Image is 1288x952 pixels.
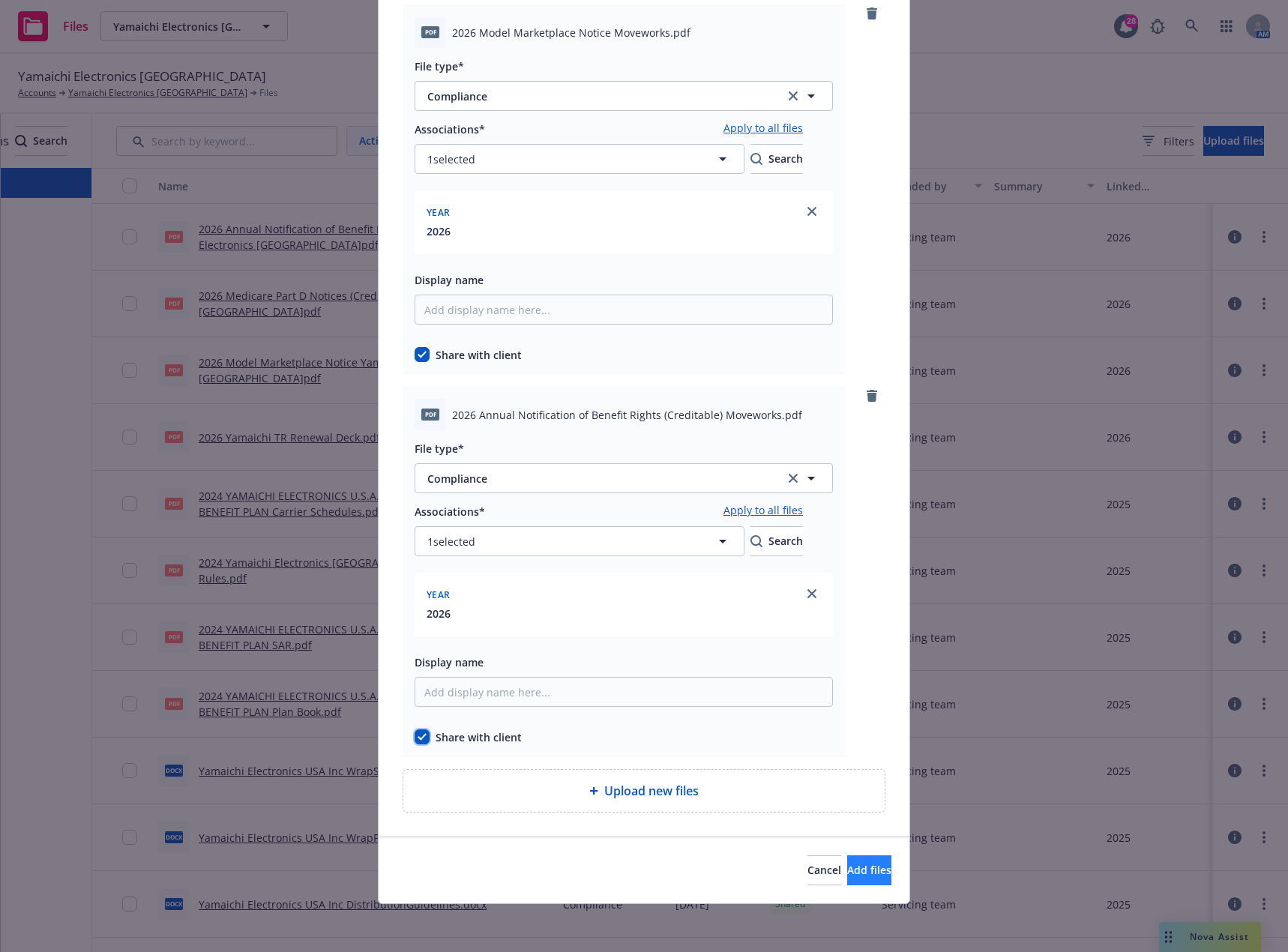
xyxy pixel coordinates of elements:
[784,87,802,105] a: clear selection
[427,88,765,104] span: Compliance
[807,863,841,877] span: Cancel
[750,527,803,555] div: Search
[403,769,885,813] div: Upload new files
[427,151,475,167] span: 1 selected
[427,606,451,621] button: 2026
[604,782,699,800] span: Upload new files
[415,463,833,493] button: Complianceclear selection
[750,526,803,556] button: SearchSearch
[421,409,439,420] span: pdf
[427,534,475,549] span: 1 selected
[415,295,833,325] input: Add display name here...
[427,471,765,486] span: Compliance
[415,81,833,111] button: Complianceclear selection
[427,206,450,219] span: Year
[436,347,522,363] span: Share with client
[427,223,451,239] button: 2026
[807,855,841,885] button: Cancel
[415,526,744,556] button: 1selected
[415,144,744,174] button: 1selected
[723,120,803,138] a: Apply to all files
[452,25,690,40] span: 2026 Model Marketplace Notice Moveworks.pdf
[436,729,522,745] span: Share with client
[421,26,439,37] span: pdf
[847,855,891,885] button: Add files
[415,59,464,73] span: File type*
[803,202,821,220] a: close
[863,387,881,405] a: remove
[415,677,833,707] input: Add display name here...
[750,145,803,173] div: Search
[415,273,484,287] span: Display name
[452,407,802,423] span: 2026 Annual Notification of Benefit Rights (Creditable) Moveworks.pdf
[863,4,881,22] a: remove
[415,442,464,456] span: File type*
[750,535,762,547] svg: Search
[723,502,803,520] a: Apply to all files
[415,504,485,519] span: Associations*
[803,585,821,603] a: close
[415,655,484,669] span: Display name
[784,469,802,487] a: clear selection
[847,863,891,877] span: Add files
[750,144,803,174] button: SearchSearch
[750,153,762,165] svg: Search
[427,588,450,601] span: Year
[415,122,485,136] span: Associations*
